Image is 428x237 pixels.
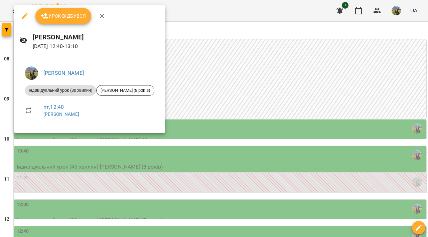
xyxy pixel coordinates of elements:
h6: [PERSON_NAME] [33,32,160,42]
span: [PERSON_NAME] (8 років) [97,87,154,93]
span: Індивідуальний урок (30 хвилин) [25,87,96,93]
button: Урок відбувся [35,8,92,24]
a: [PERSON_NAME] [43,111,79,117]
div: [PERSON_NAME] (8 років) [96,85,154,96]
a: пт , 12:40 [43,104,64,110]
p: [DATE] 12:40 - 13:10 [33,42,160,50]
span: Урок відбувся [41,12,86,20]
a: [PERSON_NAME] [43,70,84,76]
img: f0a73d492ca27a49ee60cd4b40e07bce.jpeg [25,66,38,80]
